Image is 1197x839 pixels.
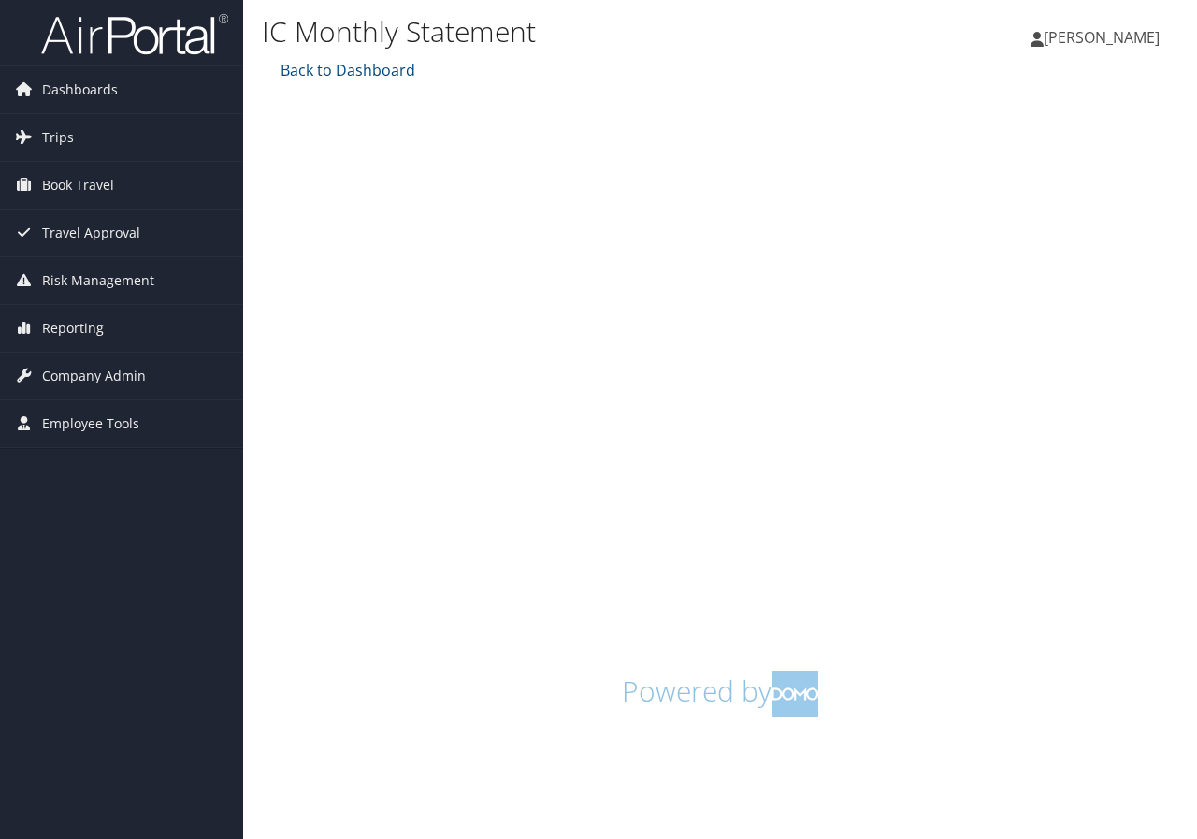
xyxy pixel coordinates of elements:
span: Dashboards [42,66,118,113]
span: Employee Tools [42,400,139,447]
span: Risk Management [42,257,154,304]
span: Reporting [42,305,104,352]
a: Back to Dashboard [276,60,415,80]
span: [PERSON_NAME] [1044,27,1160,48]
span: Travel Approval [42,210,140,256]
span: Company Admin [42,353,146,399]
a: [PERSON_NAME] [1031,9,1178,65]
span: Trips [42,114,74,161]
h1: Powered by [276,671,1164,717]
span: Book Travel [42,162,114,209]
img: domo-logo.png [772,671,818,717]
h1: IC Monthly Statement [262,12,873,51]
img: airportal-logo.png [41,12,228,56]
